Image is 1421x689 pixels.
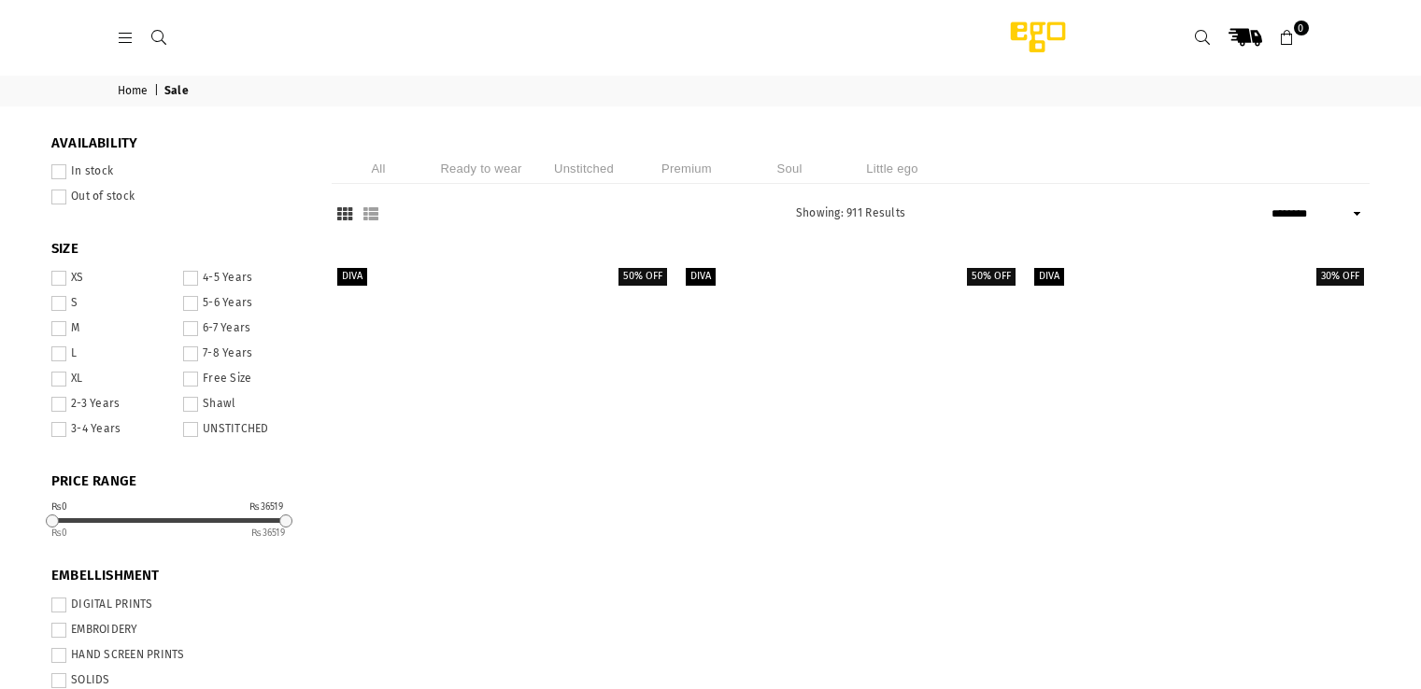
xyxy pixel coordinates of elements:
label: EMBROIDERY [51,623,304,638]
img: Ego [959,19,1117,56]
li: All [332,153,425,184]
label: HAND SCREEN PRINTS [51,648,304,663]
a: 0 [1271,21,1304,54]
a: Menu [109,30,143,44]
label: SOLIDS [51,673,304,688]
li: Unstitched [537,153,631,184]
li: Little ego [845,153,939,184]
a: Search [143,30,177,44]
span: Availability [51,134,304,153]
label: XL [51,372,172,387]
label: Free Size [183,372,304,387]
label: 6-7 Years [183,321,304,336]
button: List View [358,205,384,223]
label: M [51,321,172,336]
label: Shawl [183,397,304,412]
a: Search [1187,21,1220,54]
div: ₨0 [51,502,68,512]
ins: 0 [51,527,68,539]
li: Premium [640,153,733,184]
span: 0 [1294,21,1309,35]
label: In stock [51,164,304,179]
span: | [154,84,162,99]
label: Diva [337,268,367,286]
label: 3-4 Years [51,422,172,437]
span: Showing: 911 Results [796,206,905,219]
li: Soul [743,153,836,184]
label: 50% off [618,268,667,286]
li: Ready to wear [434,153,528,184]
label: UNSTITCHED [183,422,304,437]
label: Diva [686,268,716,286]
label: DIGITAL PRINTS [51,598,304,612]
label: L [51,346,172,361]
label: 2-3 Years [51,397,172,412]
label: 30% off [1316,268,1364,286]
span: SIZE [51,240,304,259]
ins: 36519 [251,527,285,539]
span: EMBELLISHMENT [51,567,304,585]
span: Sale [164,84,192,99]
label: XS [51,271,172,286]
label: 50% off [967,268,1016,286]
label: Out of stock [51,190,304,204]
div: ₨36519 [249,502,283,512]
a: Home [118,84,151,99]
label: S [51,296,172,311]
label: Diva [1034,268,1064,286]
label: 5-6 Years [183,296,304,311]
label: 4-5 Years [183,271,304,286]
span: PRICE RANGE [51,472,304,491]
nav: breadcrumbs [104,76,1318,106]
button: Grid View [332,205,358,223]
label: 7-8 Years [183,346,304,361]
